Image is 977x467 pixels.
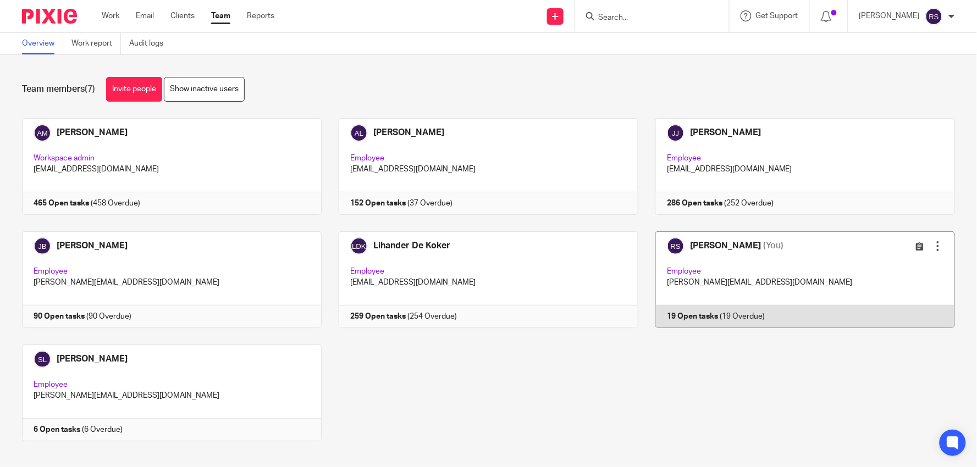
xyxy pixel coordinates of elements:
[136,10,154,21] a: Email
[85,85,95,93] span: (7)
[106,77,162,102] a: Invite people
[164,77,245,102] a: Show inactive users
[129,33,172,54] a: Audit logs
[597,13,696,23] input: Search
[102,10,119,21] a: Work
[859,10,920,21] p: [PERSON_NAME]
[22,9,77,24] img: Pixie
[71,33,121,54] a: Work report
[925,8,943,25] img: svg%3E
[22,33,63,54] a: Overview
[247,10,274,21] a: Reports
[756,12,798,20] span: Get Support
[211,10,230,21] a: Team
[170,10,195,21] a: Clients
[22,84,95,95] h1: Team members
